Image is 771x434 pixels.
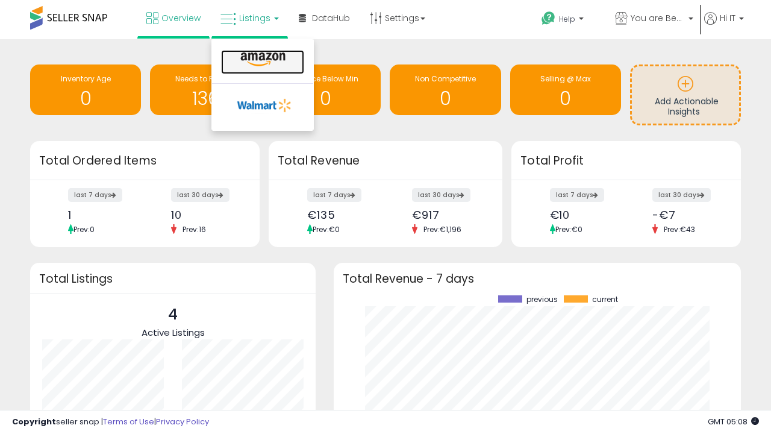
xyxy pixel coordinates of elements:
span: Prev: €0 [555,224,582,234]
h1: 0 [396,89,495,108]
i: Get Help [541,11,556,26]
h3: Total Profit [520,153,732,169]
div: €135 [307,209,376,221]
span: Non Competitive [415,74,476,84]
span: Needs to Reprice [175,74,236,84]
span: Add Actionable Insights [655,95,719,118]
span: 2025-09-14 05:08 GMT [708,416,759,427]
span: Active Listings [142,326,205,339]
h1: 0 [276,89,375,108]
strong: Copyright [12,416,56,427]
span: Inventory Age [61,74,111,84]
span: Prev: €1,196 [417,224,467,234]
p: 4 [142,303,205,326]
span: Overview [161,12,201,24]
span: previous [526,295,558,304]
span: Prev: €0 [313,224,340,234]
span: BB Price Below Min [292,74,358,84]
div: seller snap | | [12,417,209,428]
span: Selling @ Max [540,74,591,84]
h3: Total Revenue [278,153,493,169]
div: €10 [550,209,617,221]
h1: 0 [516,89,615,108]
a: Privacy Policy [156,416,209,427]
h3: Total Ordered Items [39,153,251,169]
a: Inventory Age 0 [30,64,141,115]
a: Hi IT [704,12,744,39]
span: Listings [239,12,270,24]
a: Non Competitive 0 [390,64,501,115]
label: last 30 days [412,188,470,202]
h1: 0 [36,89,135,108]
div: 1 [68,209,136,221]
label: last 7 days [550,188,604,202]
span: DataHub [312,12,350,24]
a: Add Actionable Insights [632,66,739,124]
label: last 7 days [307,188,361,202]
div: 10 [171,209,239,221]
label: last 30 days [171,188,229,202]
a: Terms of Use [103,416,154,427]
span: Prev: 0 [73,224,95,234]
div: -€7 [652,209,720,221]
span: You are Beautiful (IT) [631,12,685,24]
span: Help [559,14,575,24]
label: last 30 days [652,188,711,202]
span: Prev: 16 [176,224,212,234]
h1: 136 [156,89,255,108]
span: current [592,295,618,304]
a: Needs to Reprice 136 [150,64,261,115]
h3: Total Revenue - 7 days [343,274,732,283]
h3: Total Listings [39,274,307,283]
label: last 7 days [68,188,122,202]
a: BB Price Below Min 0 [270,64,381,115]
span: Hi IT [720,12,735,24]
div: €917 [412,209,481,221]
a: Help [532,2,604,39]
a: Selling @ Max 0 [510,64,621,115]
span: Prev: €43 [658,224,701,234]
